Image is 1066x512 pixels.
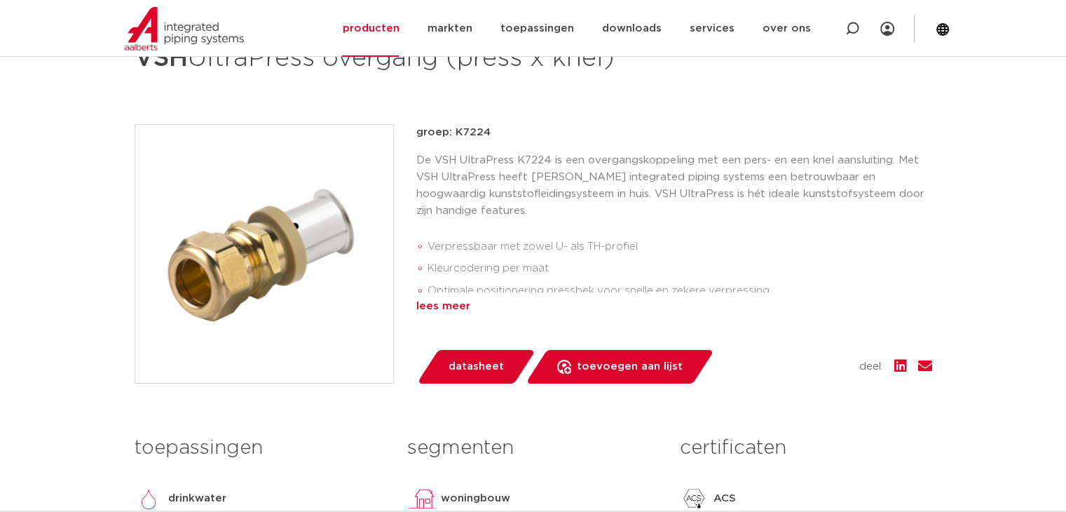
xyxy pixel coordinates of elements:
h3: segmenten [407,434,659,462]
a: datasheet [416,350,535,384]
li: Kleurcodering per maat [428,257,932,280]
h1: UltraPress overgang (press x knel) [135,37,661,79]
p: De VSH UltraPress K7224 is een overgangskoppeling met een pers- en een knel aansluiting. Met VSH ... [416,152,932,220]
span: deel: [859,358,883,375]
h3: toepassingen [135,434,386,462]
p: ACS [713,490,736,507]
img: Product Image for VSH UltraPress overgang (press x knel) [135,125,393,383]
h3: certificaten [680,434,931,462]
p: groep: K7224 [416,124,932,141]
span: toevoegen aan lijst [577,356,683,378]
p: woningbouw [441,490,510,507]
li: Optimale positionering pressbek voor snelle en zekere verpressing [428,280,932,302]
span: datasheet [449,356,504,378]
strong: VSH [135,46,188,71]
div: lees meer [416,298,932,315]
li: Verpressbaar met zowel U- als TH-profiel [428,236,932,258]
p: drinkwater [168,490,226,507]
